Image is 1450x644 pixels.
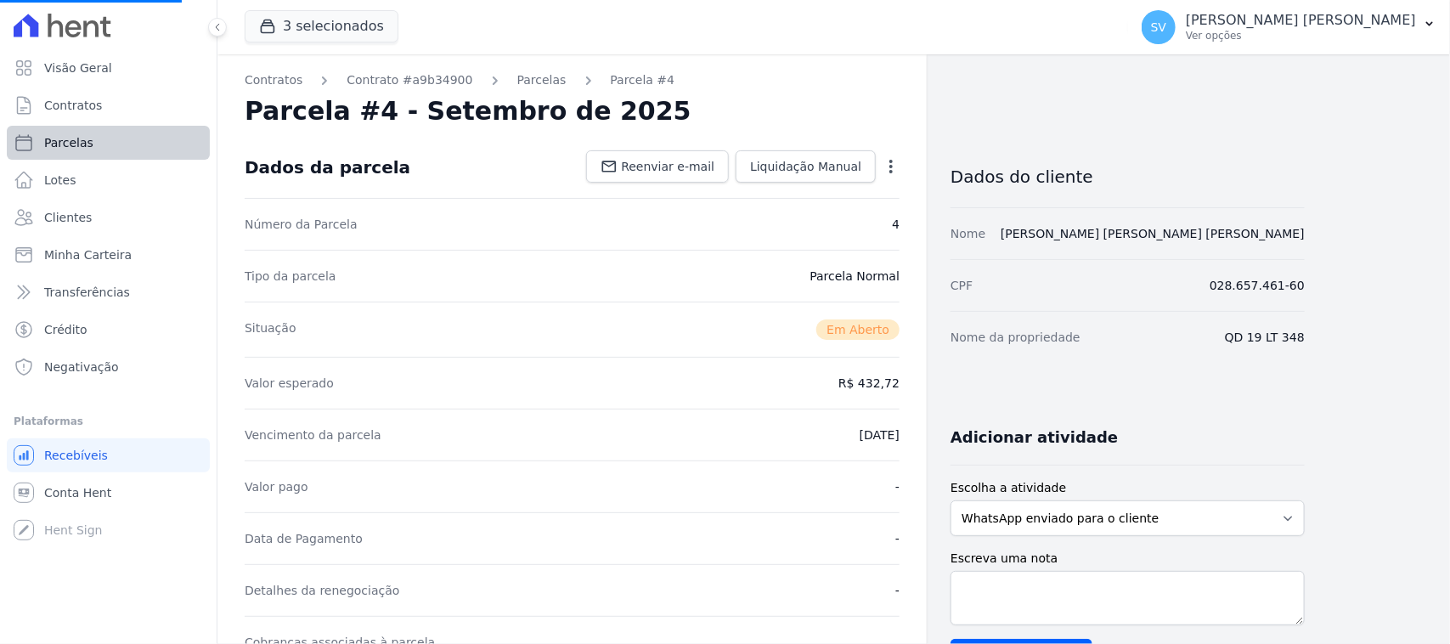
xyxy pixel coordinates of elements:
[44,321,87,338] span: Crédito
[245,96,691,127] h2: Parcela #4 - Setembro de 2025
[245,530,363,547] dt: Data de Pagamento
[44,134,93,151] span: Parcelas
[1128,3,1450,51] button: SV [PERSON_NAME] [PERSON_NAME] Ver opções
[586,150,729,183] a: Reenviar e-mail
[44,484,111,501] span: Conta Hent
[838,375,900,392] dd: R$ 432,72
[7,313,210,347] a: Crédito
[892,216,900,233] dd: 4
[1001,227,1305,240] a: [PERSON_NAME] [PERSON_NAME] [PERSON_NAME]
[245,375,334,392] dt: Valor esperado
[44,246,132,263] span: Minha Carteira
[951,479,1305,497] label: Escolha a atividade
[7,350,210,384] a: Negativação
[860,427,900,443] dd: [DATE]
[951,167,1305,187] h3: Dados do cliente
[245,71,302,89] a: Contratos
[245,478,308,495] dt: Valor pago
[245,10,398,42] button: 3 selecionados
[895,478,900,495] dd: -
[951,550,1305,568] label: Escreva uma nota
[7,126,210,160] a: Parcelas
[44,59,112,76] span: Visão Geral
[7,476,210,510] a: Conta Hent
[44,97,102,114] span: Contratos
[44,209,92,226] span: Clientes
[611,71,675,89] a: Parcela #4
[621,158,714,175] span: Reenviar e-mail
[1186,12,1416,29] p: [PERSON_NAME] [PERSON_NAME]
[44,284,130,301] span: Transferências
[895,530,900,547] dd: -
[736,150,876,183] a: Liquidação Manual
[7,238,210,272] a: Minha Carteira
[1225,329,1305,346] dd: QD 19 LT 348
[245,319,296,340] dt: Situação
[245,268,336,285] dt: Tipo da parcela
[7,163,210,197] a: Lotes
[7,201,210,234] a: Clientes
[7,275,210,309] a: Transferências
[7,51,210,85] a: Visão Geral
[245,71,900,89] nav: Breadcrumb
[517,71,567,89] a: Parcelas
[951,225,985,242] dt: Nome
[245,216,358,233] dt: Número da Parcela
[816,319,900,340] span: Em Aberto
[1186,29,1416,42] p: Ver opções
[1210,277,1305,294] dd: 028.657.461-60
[347,71,472,89] a: Contrato #a9b34900
[7,88,210,122] a: Contratos
[7,438,210,472] a: Recebíveis
[810,268,900,285] dd: Parcela Normal
[245,157,410,178] div: Dados da parcela
[750,158,861,175] span: Liquidação Manual
[951,329,1080,346] dt: Nome da propriedade
[245,582,400,599] dt: Detalhes da renegociação
[245,427,381,443] dt: Vencimento da parcela
[44,447,108,464] span: Recebíveis
[1151,21,1166,33] span: SV
[44,359,119,376] span: Negativação
[895,582,900,599] dd: -
[44,172,76,189] span: Lotes
[951,277,973,294] dt: CPF
[951,427,1118,448] h3: Adicionar atividade
[14,411,203,432] div: Plataformas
